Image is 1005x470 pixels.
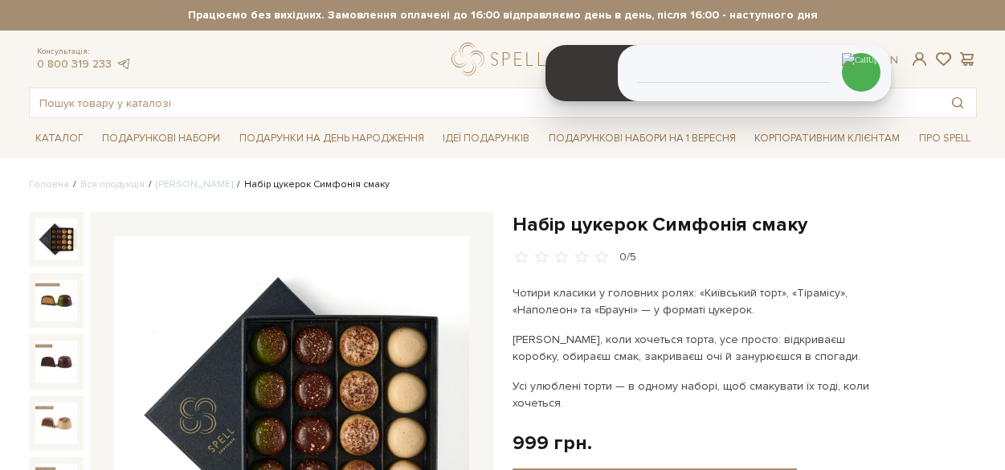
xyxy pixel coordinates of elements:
img: Набір цукерок Симфонія смаку [35,341,77,382]
span: Консультація: [37,47,132,57]
a: Корпоративним клієнтам [748,125,906,152]
img: Набір цукерок Симфонія смаку [35,403,77,444]
a: logo [451,43,552,76]
p: [PERSON_NAME], коли хочеться торта, усе просто: відкриваєш коробку, обираєш смак, закриваєш очі й... [513,331,889,365]
a: Подарункові набори [96,126,227,151]
a: Про Spell [913,126,977,151]
p: Чотири класики у головних ролях: «Київський торт», «Тірамісу», «Наполеон» та «Брауні» — у форматі... [513,284,889,318]
div: 0/5 [619,250,636,265]
button: Пошук товару у каталозі [939,88,976,117]
a: Ідеї подарунків [436,126,536,151]
a: [PERSON_NAME] [156,178,233,190]
a: En [884,53,898,67]
img: Набір цукерок Симфонія смаку [35,219,77,260]
a: Вся продукція [80,178,145,190]
a: 0 800 319 233 [37,57,112,71]
a: Каталог [29,126,90,151]
a: Подарункові набори на 1 Вересня [542,125,742,152]
li: Набір цукерок Симфонія смаку [233,178,390,192]
p: Усі улюблені торти — в одному наборі, щоб смакувати їх тоді, коли хочеться. [513,378,889,411]
a: Подарунки на День народження [233,126,431,151]
h1: Набір цукерок Симфонія смаку [513,212,977,237]
input: Пошук товару у каталозі [30,88,939,117]
strong: Працюємо без вихідних. Замовлення оплачені до 16:00 відправляємо день в день, після 16:00 - насту... [29,8,977,22]
a: Головна [29,178,69,190]
img: Набір цукерок Симфонія смаку [35,280,77,321]
div: 999 грн. [513,431,592,456]
a: telegram [116,57,132,71]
